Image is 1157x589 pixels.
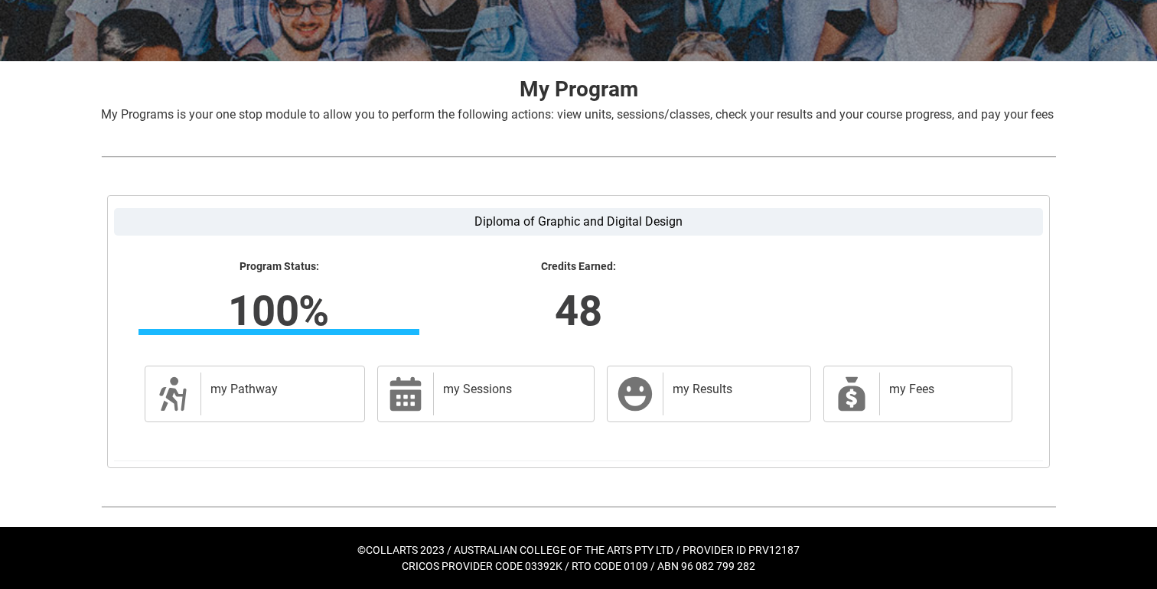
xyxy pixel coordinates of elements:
[145,366,365,422] a: my Pathway
[823,366,1012,422] a: my Fees
[438,260,719,274] lightning-formatted-text: Credits Earned:
[210,382,349,397] h2: my Pathway
[139,260,419,274] lightning-formatted-text: Program Status:
[889,382,996,397] h2: my Fees
[139,329,419,335] div: Progress Bar
[101,107,1054,122] span: My Programs is your one stop module to allow you to perform the following actions: view units, se...
[833,376,870,412] span: My Payments
[155,376,191,412] span: Description of icon when needed
[101,148,1056,164] img: REDU_GREY_LINE
[673,382,795,397] h2: my Results
[520,76,638,102] strong: My Program
[377,366,595,422] a: my Sessions
[101,499,1056,515] img: REDU_GREY_LINE
[443,382,578,397] h2: my Sessions
[114,208,1043,236] label: Diploma of Graphic and Digital Design
[607,366,811,422] a: my Results
[40,279,517,342] lightning-formatted-number: 100%
[340,279,817,342] lightning-formatted-number: 48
